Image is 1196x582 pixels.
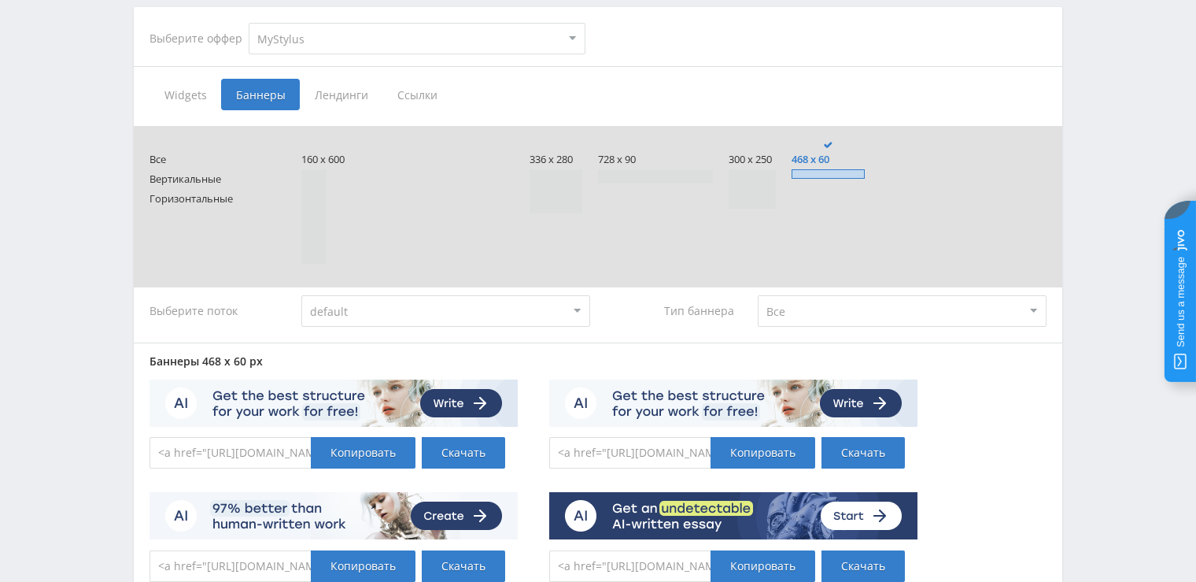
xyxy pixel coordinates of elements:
span: Widgets [149,79,221,110]
span: Все [149,154,271,165]
span: Ссылки [382,79,452,110]
div: Копировать [711,550,815,582]
span: Лендинги [300,79,382,110]
div: Копировать [711,437,815,469]
a: Скачать [821,437,905,469]
div: Выберите оффер [149,32,249,45]
span: 160 x 600 [301,154,345,165]
div: Копировать [311,437,415,469]
span: 336 x 280 [530,154,582,165]
div: Тип баннера [605,295,742,327]
div: Баннеры 468 x 60 px [149,355,1046,368]
span: Горизонтальные [149,193,271,205]
div: Выберите поток [149,295,286,327]
a: Скачать [422,550,505,582]
span: 468 x 60 [792,154,866,165]
span: 300 x 250 [729,154,776,165]
span: 728 x 90 [598,154,713,165]
span: Вертикальные [149,173,271,185]
div: Копировать [311,550,415,582]
a: Скачать [821,550,905,582]
a: Скачать [422,437,505,469]
span: Баннеры [221,79,300,110]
